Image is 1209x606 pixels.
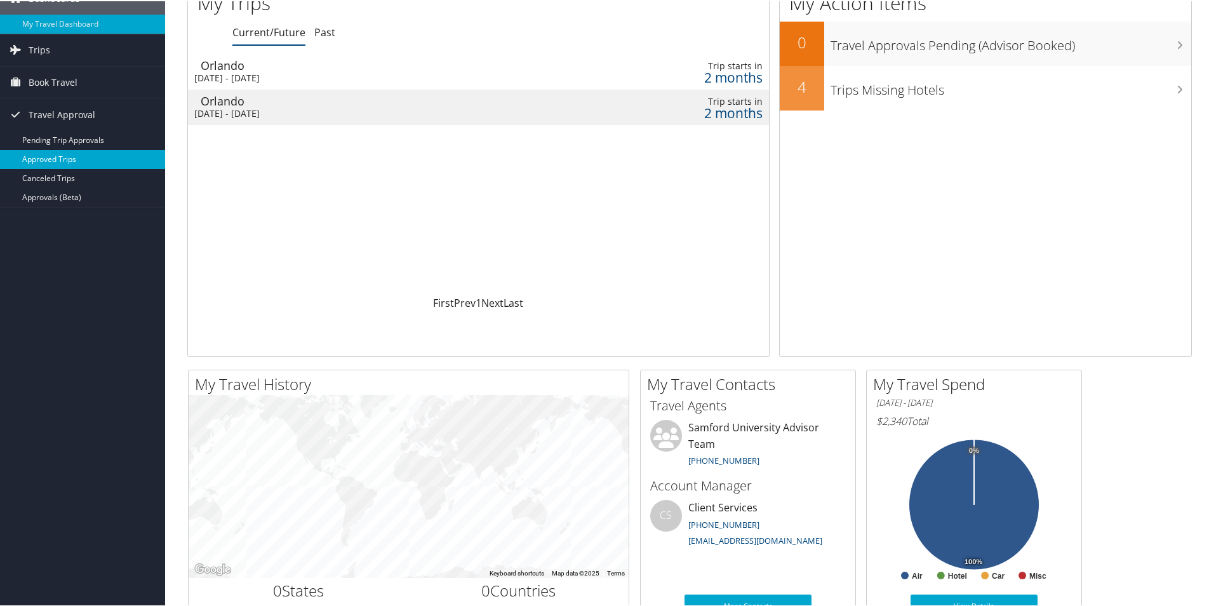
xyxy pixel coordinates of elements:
text: Car [992,570,1005,579]
h2: 0 [780,30,824,52]
a: Last [504,295,523,309]
a: [PHONE_NUMBER] [688,518,759,529]
h2: 4 [780,75,824,97]
h6: Total [876,413,1072,427]
a: 1 [476,295,481,309]
h2: My Travel History [195,372,629,394]
a: Terms (opens in new tab) [607,569,625,576]
span: $2,340 [876,413,907,427]
span: Travel Approval [29,98,95,130]
h3: Trips Missing Hotels [831,74,1191,98]
a: 0Travel Approvals Pending (Advisor Booked) [780,20,1191,65]
a: Next [481,295,504,309]
a: First [433,295,454,309]
h3: Account Manager [650,476,846,494]
img: Google [192,560,234,577]
text: Hotel [948,570,967,579]
div: CS [650,499,682,530]
span: 0 [273,579,282,600]
a: 4Trips Missing Hotels [780,65,1191,109]
h2: States [198,579,399,600]
a: Past [314,24,335,38]
a: [PHONE_NUMBER] [688,454,759,465]
div: Trip starts in [619,95,763,106]
div: [DATE] - [DATE] [194,107,544,118]
div: 2 months [619,106,763,118]
li: Client Services [644,499,852,551]
div: 2 months [619,71,763,82]
span: Book Travel [29,65,77,97]
text: Misc [1029,570,1046,579]
span: 0 [481,579,490,600]
div: Orlando [201,58,551,70]
a: Current/Future [232,24,305,38]
tspan: 100% [965,557,982,565]
h6: [DATE] - [DATE] [876,396,1072,408]
tspan: 0% [969,446,979,454]
button: Keyboard shortcuts [490,568,544,577]
span: Map data ©2025 [552,569,599,576]
h3: Travel Agents [650,396,846,414]
div: [DATE] - [DATE] [194,71,544,83]
h2: My Travel Spend [873,372,1081,394]
div: Orlando [201,94,551,105]
h2: My Travel Contacts [647,372,855,394]
h3: Travel Approvals Pending (Advisor Booked) [831,29,1191,53]
a: Open this area in Google Maps (opens a new window) [192,560,234,577]
span: Trips [29,33,50,65]
li: Samford University Advisor Team [644,419,852,471]
a: Prev [454,295,476,309]
div: Trip starts in [619,59,763,71]
a: [EMAIL_ADDRESS][DOMAIN_NAME] [688,534,822,545]
text: Air [912,570,923,579]
h2: Countries [418,579,620,600]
